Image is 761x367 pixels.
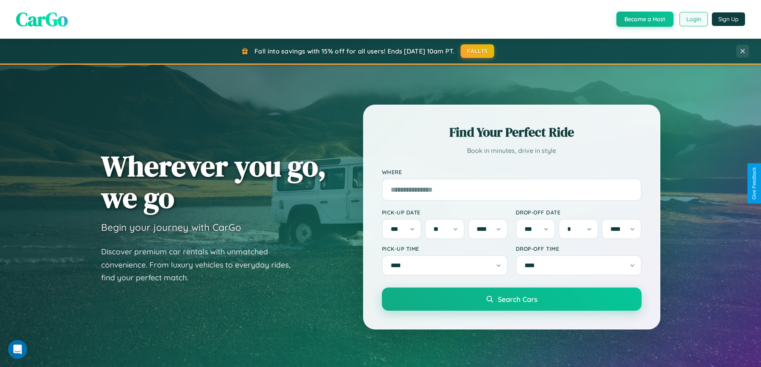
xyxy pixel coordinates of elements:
button: Login [680,12,708,26]
label: Pick-up Date [382,209,508,216]
p: Book in minutes, drive in style [382,145,642,157]
button: Sign Up [712,12,745,26]
label: Where [382,169,642,175]
div: Give Feedback [751,167,757,200]
span: CarGo [16,6,68,32]
span: Fall into savings with 15% off for all users! Ends [DATE] 10am PT. [254,47,455,55]
p: Discover premium car rentals with unmatched convenience. From luxury vehicles to everyday rides, ... [101,245,301,284]
h2: Find Your Perfect Ride [382,123,642,141]
button: FALL15 [461,44,494,58]
label: Pick-up Time [382,245,508,252]
h3: Begin your journey with CarGo [101,221,241,233]
button: Search Cars [382,288,642,311]
button: Become a Host [616,12,674,27]
label: Drop-off Time [516,245,642,252]
h1: Wherever you go, we go [101,150,326,213]
label: Drop-off Date [516,209,642,216]
span: Search Cars [498,295,537,304]
iframe: Intercom live chat [8,340,27,359]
